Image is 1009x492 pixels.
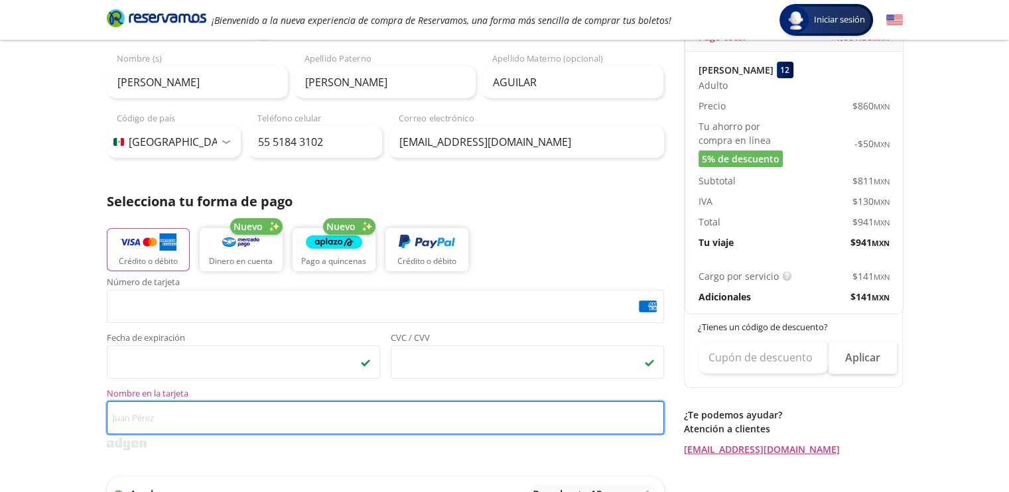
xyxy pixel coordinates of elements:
[699,63,774,77] p: [PERSON_NAME]
[397,349,658,375] iframe: Iframe del código de seguridad de la tarjeta asegurada
[639,300,657,312] img: amex
[113,294,658,319] iframe: Iframe del número de tarjeta asegurada
[482,66,663,99] input: Apellido Materno (opcional)
[644,357,655,367] img: checkmark
[850,290,890,304] span: $ 141
[699,99,726,113] p: Precio
[107,278,664,290] span: Número de tarjeta
[886,12,903,29] button: English
[107,438,147,450] img: svg+xml;base64,PD94bWwgdmVyc2lvbj0iMS4wIiBlbmNvZGluZz0iVVRGLTgiPz4KPHN2ZyB3aWR0aD0iMzk2cHgiIGhlaW...
[850,235,890,249] span: $ 941
[107,8,206,32] a: Brand Logo
[698,321,890,334] p: ¿Tienes un código de descuento?
[397,255,456,267] p: Crédito o débito
[107,401,664,434] input: Nombre en la tarjeta
[852,99,890,113] span: $ 860
[872,292,890,302] small: MXN
[385,228,468,271] button: Crédito o débito
[699,235,734,249] p: Tu viaje
[852,174,890,188] span: $ 811
[391,334,664,345] span: CVC / CVV
[301,255,366,267] p: Pago a quincenas
[113,138,124,146] img: MX
[684,422,903,436] p: Atención a clientes
[684,442,903,456] a: [EMAIL_ADDRESS][DOMAIN_NAME]
[874,272,890,282] small: MXN
[212,14,671,27] em: ¡Bienvenido a la nueva experiencia de compra de Reservamos, una forma más sencilla de comprar tus...
[698,341,829,374] input: Cupón de descuento
[247,125,382,158] input: Teléfono celular
[107,334,380,345] span: Fecha de expiración
[234,219,263,233] span: Nuevo
[699,215,720,229] p: Total
[874,197,890,207] small: MXN
[107,192,664,212] p: Selecciona tu forma de pago
[872,238,890,248] small: MXN
[874,176,890,186] small: MXN
[809,13,870,27] span: Iniciar sesión
[107,66,288,99] input: Nombre (s)
[295,66,476,99] input: Apellido Paterno
[326,219,356,233] span: Nuevo
[702,152,779,166] span: 5% de descuento
[293,228,375,271] button: Pago a quincenas
[699,119,794,147] p: Tu ahorro por compra en línea
[107,389,664,401] span: Nombre en la tarjeta
[874,139,890,149] small: MXN
[699,78,728,92] span: Adulto
[699,290,751,304] p: Adicionales
[699,269,779,283] p: Cargo por servicio
[107,8,206,28] i: Brand Logo
[874,217,890,227] small: MXN
[852,194,890,208] span: $ 130
[389,125,664,158] input: Correo electrónico
[209,255,273,267] p: Dinero en cuenta
[829,341,897,374] button: Aplicar
[113,349,374,375] iframe: Iframe de la fecha de caducidad de la tarjeta asegurada
[874,101,890,111] small: MXN
[360,357,371,367] img: checkmark
[699,194,712,208] p: IVA
[852,269,890,283] span: $ 141
[200,228,283,271] button: Dinero en cuenta
[684,408,903,422] p: ¿Te podemos ayudar?
[777,62,793,78] div: 12
[854,137,890,151] span: -$ 50
[107,228,190,271] button: Crédito o débito
[119,255,178,267] p: Crédito o débito
[852,215,890,229] span: $ 941
[699,174,736,188] p: Subtotal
